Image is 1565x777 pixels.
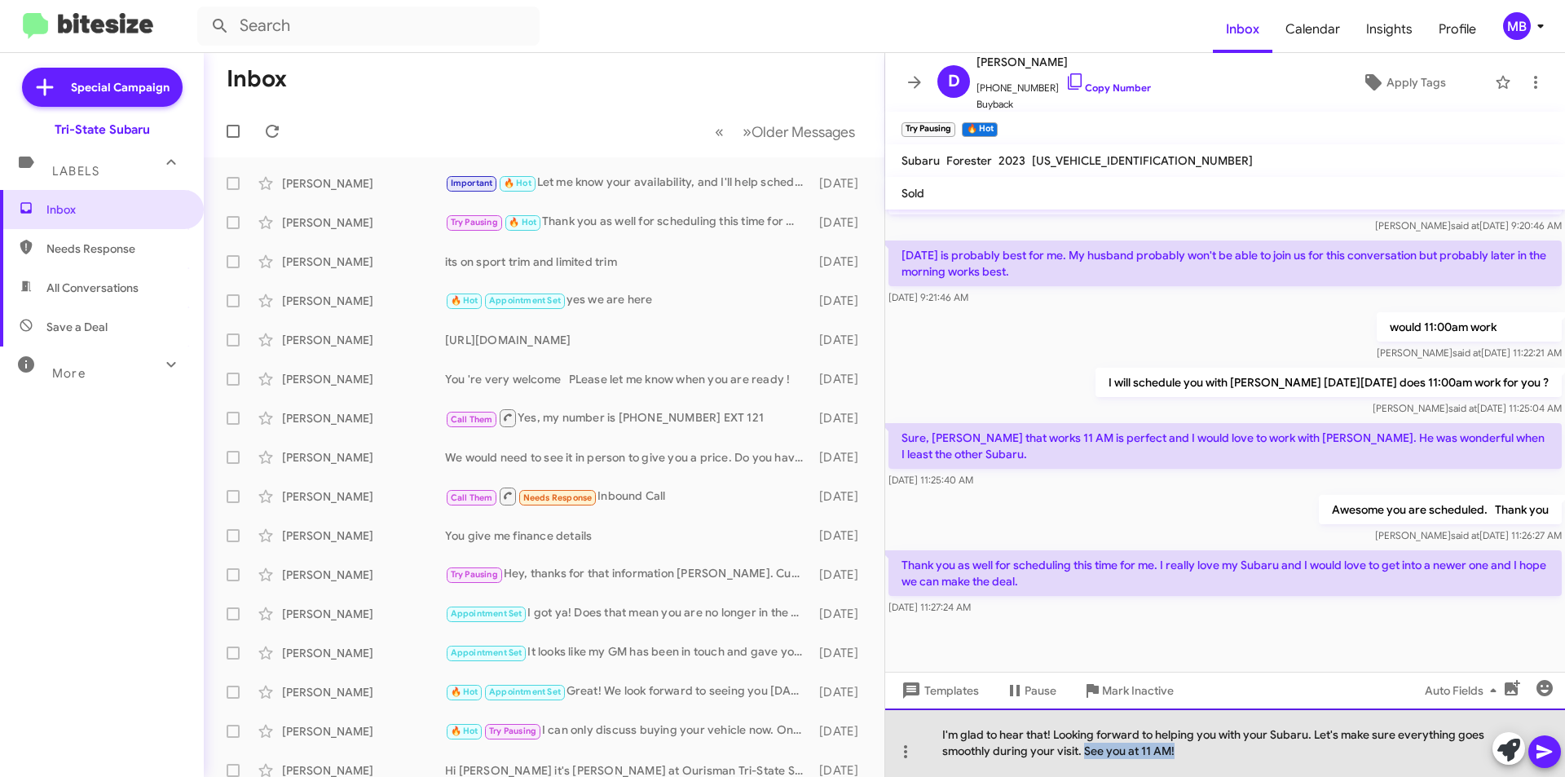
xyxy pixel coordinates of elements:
[811,410,871,426] div: [DATE]
[1451,219,1479,232] span: said at
[1426,6,1489,53] span: Profile
[445,371,811,387] div: You 're very welcome PLease let me know when you are ready !
[445,528,811,544] div: You give me finance details
[962,122,997,137] small: 🔥 Hot
[1353,6,1426,53] a: Insights
[902,186,924,201] span: Sold
[445,291,811,310] div: yes we are here
[445,565,811,584] div: Hey, thanks for that information [PERSON_NAME]. Currently on the road in [US_STATE]. Won't be bac...
[1319,495,1562,524] p: Awesome you are scheduled. Thank you
[227,66,287,92] h1: Inbox
[445,643,811,662] div: It looks like my GM has been in touch and gave you some updated pricing. We will see you this aft...
[46,201,185,218] span: Inbox
[451,295,478,306] span: 🔥 Hot
[1272,6,1353,53] a: Calendar
[976,96,1151,113] span: Buyback
[733,115,865,148] button: Next
[898,676,979,705] span: Templates
[888,291,968,303] span: [DATE] 9:21:46 AM
[451,686,478,697] span: 🔥 Hot
[445,722,811,740] div: I can only discuss buying your vehicle now. Once you're ready to visit, we can appraise it. Let m...
[445,213,811,232] div: Thank you as well for scheduling this time for me. I really love my Subaru and I would love to ge...
[1375,219,1562,232] span: [PERSON_NAME] [DATE] 9:20:46 AM
[743,121,752,142] span: »
[451,217,498,227] span: Try Pausing
[282,254,445,270] div: [PERSON_NAME]
[445,604,811,623] div: I got ya! Does that mean you are no longer in the market or are you now looking for a crossover SUV?
[888,423,1562,469] p: Sure, [PERSON_NAME] that works 11 AM is perfect and I would love to work with [PERSON_NAME]. He w...
[811,175,871,192] div: [DATE]
[1375,529,1562,541] span: [PERSON_NAME] [DATE] 11:26:27 AM
[1451,529,1479,541] span: said at
[1377,347,1562,359] span: [PERSON_NAME] [DATE] 11:22:21 AM
[811,449,871,466] div: [DATE]
[1213,6,1272,53] a: Inbox
[811,528,871,544] div: [DATE]
[999,153,1025,168] span: 2023
[504,178,531,188] span: 🔥 Hot
[282,214,445,231] div: [PERSON_NAME]
[1025,676,1056,705] span: Pause
[811,567,871,583] div: [DATE]
[282,175,445,192] div: [PERSON_NAME]
[902,153,940,168] span: Subaru
[706,115,865,148] nav: Page navigation example
[888,474,973,486] span: [DATE] 11:25:40 AM
[811,488,871,505] div: [DATE]
[197,7,540,46] input: Search
[1373,402,1562,414] span: [PERSON_NAME] [DATE] 11:25:04 AM
[1453,347,1481,359] span: said at
[1377,312,1562,342] p: would 11:00am work
[445,682,811,701] div: Great! We look forward to seeing you [DATE] at 1 p.m. to discuss your vehicle. Let us know if you...
[282,606,445,622] div: [PERSON_NAME]
[948,68,960,95] span: D
[1032,153,1253,168] span: [US_VEHICLE_IDENTIFICATION_NUMBER]
[282,449,445,466] div: [PERSON_NAME]
[46,280,139,296] span: All Conversations
[1069,676,1187,705] button: Mark Inactive
[1425,676,1503,705] span: Auto Fields
[888,550,1562,596] p: Thank you as well for scheduling this time for me. I really love my Subaru and I would love to ge...
[489,726,536,736] span: Try Pausing
[811,293,871,309] div: [DATE]
[282,410,445,426] div: [PERSON_NAME]
[71,79,170,95] span: Special Campaign
[22,68,183,107] a: Special Campaign
[811,723,871,739] div: [DATE]
[282,332,445,348] div: [PERSON_NAME]
[451,608,522,619] span: Appointment Set
[52,366,86,381] span: More
[282,567,445,583] div: [PERSON_NAME]
[976,72,1151,96] span: [PHONE_NUMBER]
[52,164,99,179] span: Labels
[811,645,871,661] div: [DATE]
[282,371,445,387] div: [PERSON_NAME]
[946,153,992,168] span: Forester
[451,647,522,658] span: Appointment Set
[282,684,445,700] div: [PERSON_NAME]
[509,217,536,227] span: 🔥 Hot
[451,178,493,188] span: Important
[445,332,811,348] div: [URL][DOMAIN_NAME]
[46,241,185,257] span: Needs Response
[451,726,478,736] span: 🔥 Hot
[451,492,493,503] span: Call Them
[1412,676,1516,705] button: Auto Fields
[1320,68,1487,97] button: Apply Tags
[1489,12,1547,40] button: MB
[445,408,811,428] div: Yes, my number is [PHONE_NUMBER] EXT 121
[888,241,1562,286] p: [DATE] is probably best for me. My husband probably won't be able to join us for this conversatio...
[1386,68,1446,97] span: Apply Tags
[705,115,734,148] button: Previous
[445,174,811,192] div: Let me know your availability, and I'll help schedule an appointment for you to come in!
[282,645,445,661] div: [PERSON_NAME]
[811,606,871,622] div: [DATE]
[811,254,871,270] div: [DATE]
[489,295,561,306] span: Appointment Set
[885,709,1565,777] div: I'm glad to hear that! Looking forward to helping you with your Subaru. Let's make sure everythin...
[1102,676,1174,705] span: Mark Inactive
[885,676,992,705] button: Templates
